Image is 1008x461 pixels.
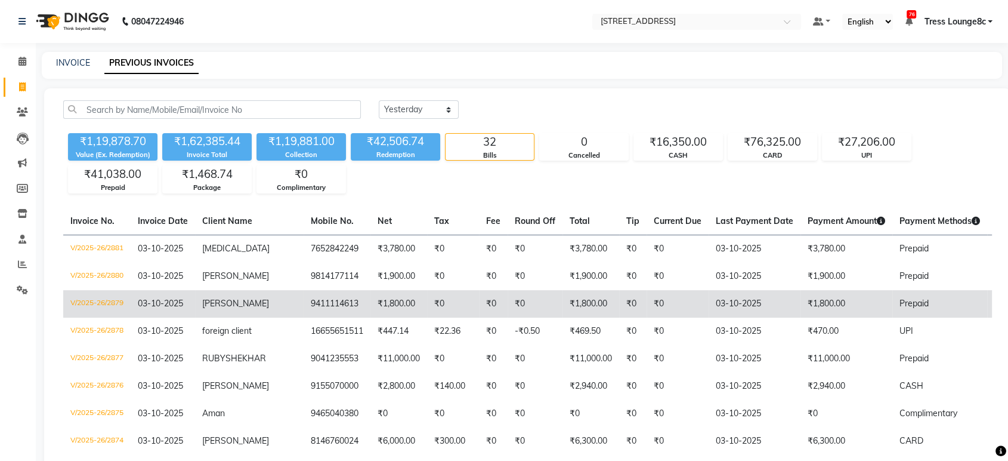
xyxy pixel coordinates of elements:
td: V/2025-26/2881 [63,235,131,263]
span: 03-10-2025 [138,435,183,446]
td: ₹0 [508,263,562,290]
b: 08047224946 [131,5,184,38]
span: Client Name [202,216,252,226]
div: ₹0 [257,166,345,183]
td: ₹0 [619,400,647,428]
td: ₹6,300.00 [800,428,892,455]
span: [PERSON_NAME] [202,380,269,391]
td: ₹0 [508,345,562,373]
span: Invoice Date [138,216,188,226]
div: Value (Ex. Redemption) [68,150,157,160]
div: Cancelled [540,150,628,161]
span: 03-10-2025 [138,298,183,309]
td: ₹0 [647,290,709,318]
div: ₹76,325.00 [728,134,817,150]
td: ₹3,780.00 [370,235,427,263]
span: 03-10-2025 [138,243,183,254]
td: 03-10-2025 [709,345,800,373]
td: ₹0 [479,428,508,455]
td: ₹0 [370,400,427,428]
span: 03-10-2025 [138,271,183,281]
td: ₹0 [619,235,647,263]
span: foreign client [202,325,252,336]
div: ₹1,62,385.44 [162,133,252,150]
td: ₹11,000.00 [800,345,892,373]
span: CASH [899,380,923,391]
td: ₹447.14 [370,318,427,345]
td: ₹1,900.00 [800,263,892,290]
td: ₹11,000.00 [562,345,619,373]
span: 03-10-2025 [138,408,183,419]
td: ₹1,900.00 [370,263,427,290]
td: ₹0 [619,290,647,318]
td: ₹0 [427,263,479,290]
td: ₹3,780.00 [562,235,619,263]
span: Payment Amount [808,216,885,226]
td: ₹0 [508,373,562,400]
td: V/2025-26/2877 [63,345,131,373]
td: ₹0 [427,400,479,428]
span: 03-10-2025 [138,380,183,391]
td: ₹0 [800,400,892,428]
td: 7652842249 [304,235,370,263]
td: ₹0 [427,235,479,263]
div: Package [163,183,251,193]
td: 03-10-2025 [709,235,800,263]
td: ₹0 [479,263,508,290]
td: 03-10-2025 [709,428,800,455]
span: Aman [202,408,225,419]
td: V/2025-26/2878 [63,318,131,345]
td: V/2025-26/2879 [63,290,131,318]
div: ₹42,506.74 [351,133,440,150]
div: UPI [823,150,911,161]
td: ₹0 [619,318,647,345]
td: ₹6,300.00 [562,428,619,455]
div: Collection [256,150,346,160]
span: RUBY [202,353,225,364]
span: Last Payment Date [716,216,793,226]
div: Prepaid [69,183,157,193]
div: ₹27,206.00 [823,134,911,150]
div: Complimentary [257,183,345,193]
td: ₹0 [647,373,709,400]
td: V/2025-26/2876 [63,373,131,400]
span: Mobile No. [311,216,354,226]
td: ₹0 [479,290,508,318]
td: ₹2,940.00 [800,373,892,400]
td: ₹0 [619,373,647,400]
td: ₹11,000.00 [370,345,427,373]
td: 03-10-2025 [709,263,800,290]
td: ₹0 [508,235,562,263]
td: ₹0 [647,428,709,455]
td: ₹3,780.00 [800,235,892,263]
td: 9155070000 [304,373,370,400]
td: 03-10-2025 [709,290,800,318]
span: [PERSON_NAME] [202,271,269,281]
td: ₹0 [508,400,562,428]
td: ₹140.00 [427,373,479,400]
div: Bills [446,150,534,161]
input: Search by Name/Mobile/Email/Invoice No [63,100,361,119]
div: 32 [446,134,534,150]
div: CASH [634,150,722,161]
span: 76 [907,10,916,19]
span: Round Off [515,216,555,226]
span: 03-10-2025 [138,353,183,364]
span: Tip [626,216,639,226]
div: ₹1,468.74 [163,166,251,183]
td: 9041235553 [304,345,370,373]
span: Invoice No. [70,216,115,226]
td: ₹0 [427,290,479,318]
td: ₹0 [647,400,709,428]
td: 8146760024 [304,428,370,455]
td: ₹2,800.00 [370,373,427,400]
td: ₹0 [479,235,508,263]
span: Net [378,216,392,226]
td: ₹0 [647,235,709,263]
td: ₹1,800.00 [370,290,427,318]
span: Total [570,216,590,226]
td: ₹2,940.00 [562,373,619,400]
td: ₹1,900.00 [562,263,619,290]
td: ₹1,800.00 [562,290,619,318]
td: ₹0 [647,318,709,345]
